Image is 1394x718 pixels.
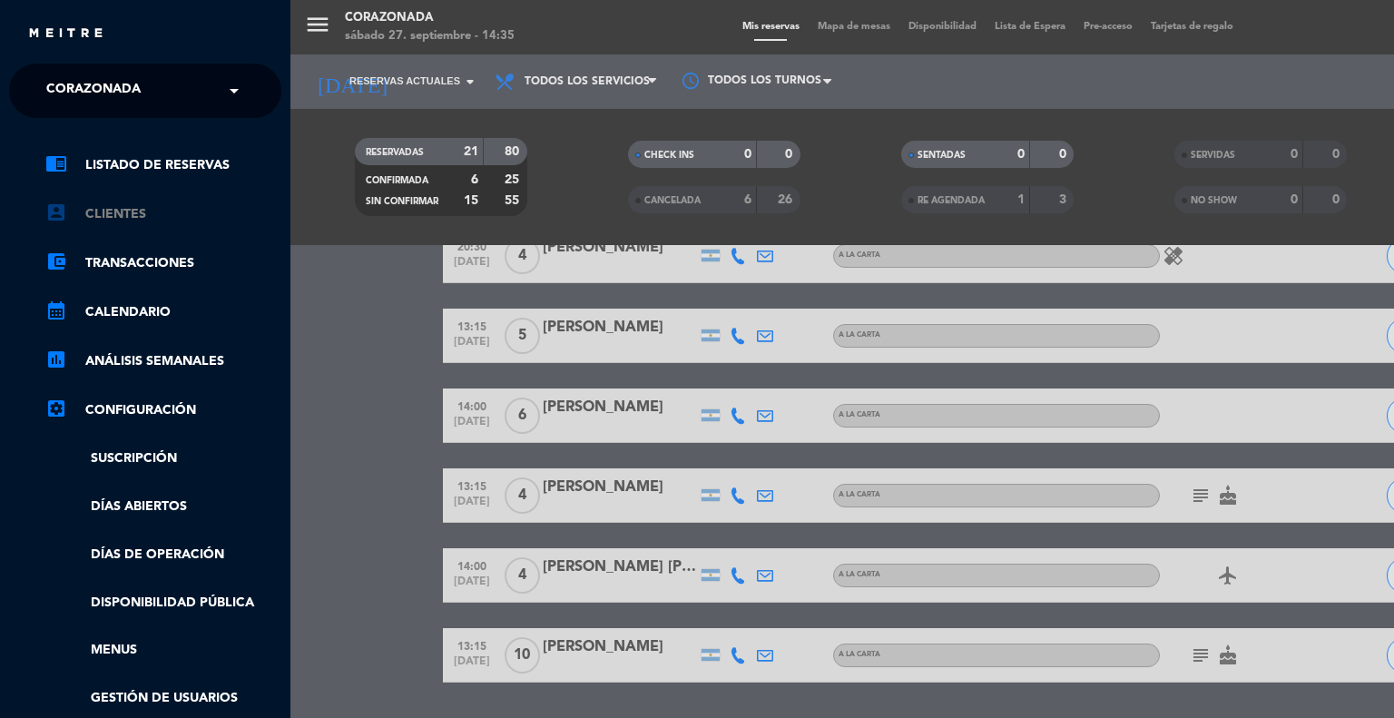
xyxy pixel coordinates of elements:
[45,349,67,370] i: assessment
[45,350,281,372] a: assessmentANÁLISIS SEMANALES
[45,593,281,614] a: Disponibilidad pública
[45,154,281,176] a: chrome_reader_modeListado de Reservas
[45,640,281,661] a: Menus
[45,152,67,174] i: chrome_reader_mode
[45,301,281,323] a: calendar_monthCalendario
[27,27,104,41] img: MEITRE
[45,202,67,223] i: account_box
[45,300,67,321] i: calendar_month
[46,72,141,110] span: Corazonada
[45,448,281,469] a: Suscripción
[45,497,281,517] a: Días abiertos
[45,203,281,225] a: account_boxClientes
[45,251,67,272] i: account_balance_wallet
[45,545,281,566] a: Días de Operación
[45,688,281,709] a: Gestión de usuarios
[45,252,281,274] a: account_balance_walletTransacciones
[45,398,67,419] i: settings_applications
[45,399,281,421] a: Configuración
